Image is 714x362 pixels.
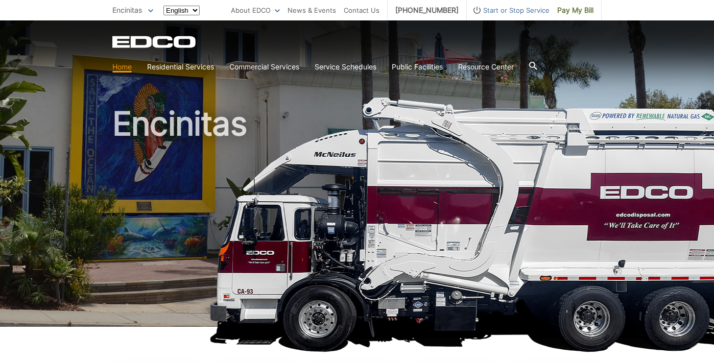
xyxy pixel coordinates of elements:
[229,61,299,73] a: Commercial Services
[231,5,280,16] a: About EDCO
[392,61,443,73] a: Public Facilities
[112,107,602,331] h1: Encinitas
[315,61,376,73] a: Service Schedules
[557,5,593,16] span: Pay My Bill
[112,6,142,14] span: Encinitas
[458,61,514,73] a: Resource Center
[163,6,200,15] select: Select a language
[147,61,214,73] a: Residential Services
[112,36,197,48] a: EDCD logo. Return to the homepage.
[112,61,132,73] a: Home
[344,5,379,16] a: Contact Us
[288,5,336,16] a: News & Events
